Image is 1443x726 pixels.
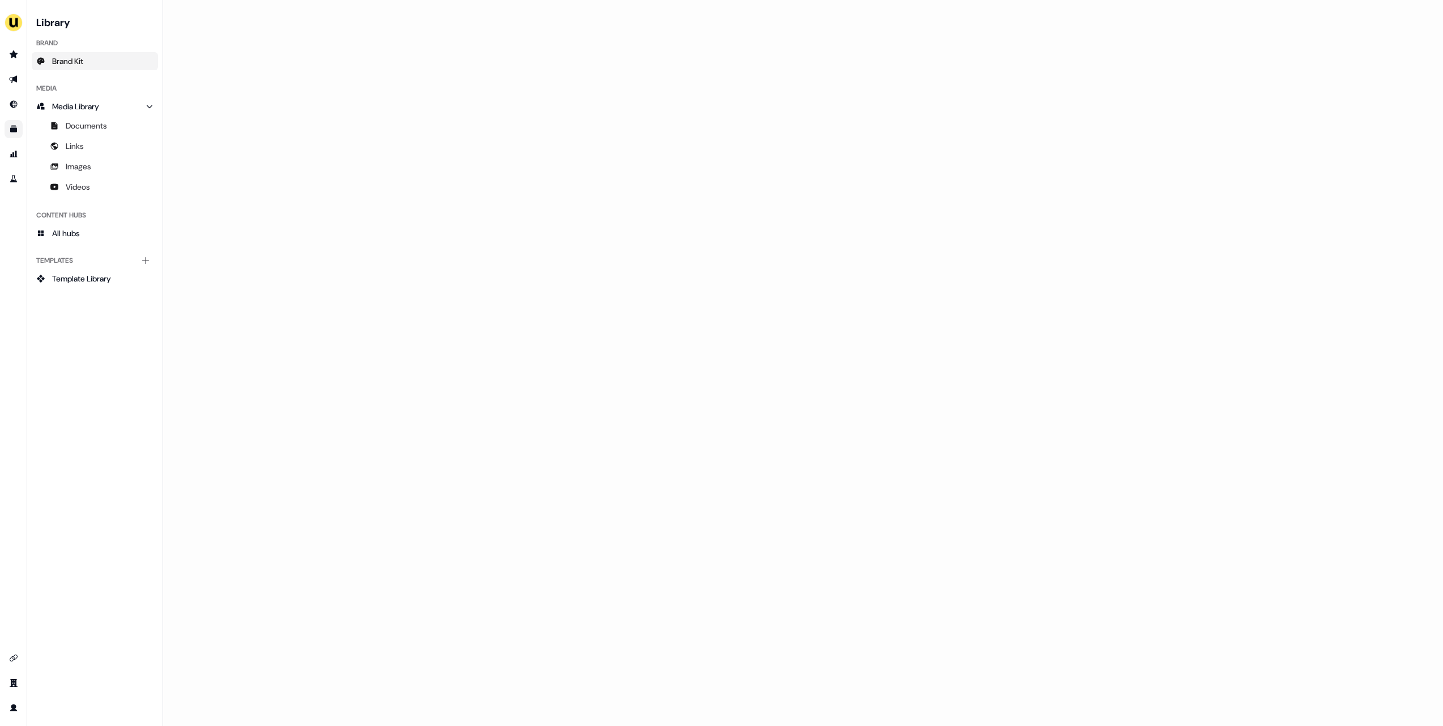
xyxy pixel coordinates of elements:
a: Go to experiments [5,170,23,188]
a: Videos [32,178,158,196]
a: Go to outbound experience [5,70,23,88]
div: Templates [32,251,158,270]
a: Go to templates [5,120,23,138]
span: Brand Kit [52,55,83,67]
a: All hubs [32,224,158,242]
span: Videos [66,181,90,193]
a: Links [32,137,158,155]
a: Go to prospects [5,45,23,63]
div: Content Hubs [32,206,158,224]
a: Go to Inbound [5,95,23,113]
span: Images [66,161,91,172]
a: Template Library [32,270,158,288]
span: Media Library [52,101,99,112]
a: Media Library [32,97,158,116]
div: Media [32,79,158,97]
a: Go to attribution [5,145,23,163]
span: Template Library [52,273,111,284]
span: Documents [66,120,107,131]
a: Go to profile [5,699,23,717]
a: Brand Kit [32,52,158,70]
a: Go to team [5,674,23,692]
a: Documents [32,117,158,135]
a: Images [32,157,158,176]
h3: Library [32,14,158,29]
a: Go to integrations [5,649,23,667]
span: All hubs [52,228,80,239]
div: Brand [32,34,158,52]
span: Links [66,140,84,152]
